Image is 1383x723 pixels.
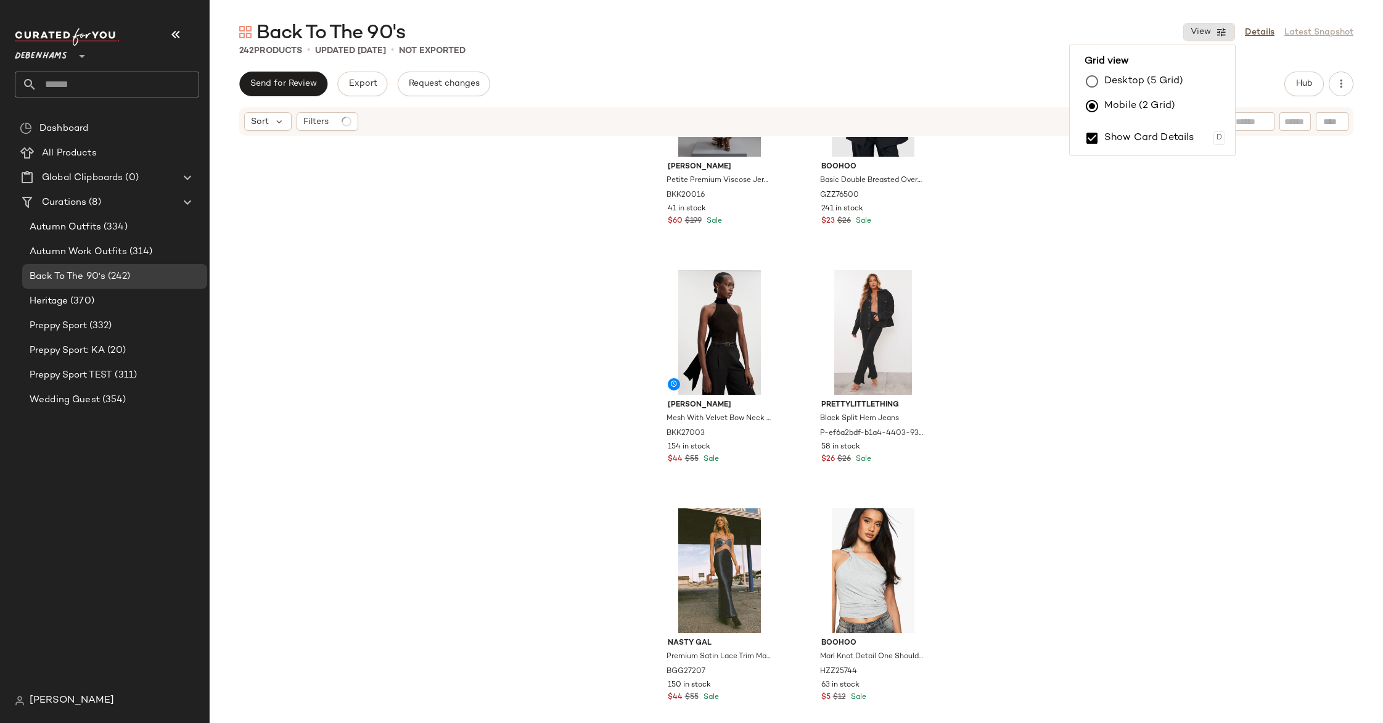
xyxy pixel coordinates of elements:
img: hzz25744_grey%20marl_xl [811,508,935,633]
span: (370) [68,294,94,308]
span: Debenhams [15,42,67,64]
span: Back To The 90's [30,270,105,284]
span: Autumn Work Outfits [30,245,127,259]
span: Filters [303,115,329,128]
span: [PERSON_NAME] [668,162,772,173]
img: cfy_white_logo.C9jOOHJF.svg [15,28,120,46]
span: (20) [105,344,126,358]
span: (311) [112,368,137,382]
span: $12 [833,692,846,703]
span: Preppy Sport [30,319,87,333]
span: [PERSON_NAME] [30,693,114,708]
span: Sale [853,217,871,225]
img: bgg27207_steel_xl [658,508,782,633]
span: $55 [685,454,699,465]
span: View [1190,27,1211,37]
button: Request changes [398,72,490,96]
span: $199 [685,216,702,227]
span: Autumn Outfits [30,220,101,234]
span: BGG27207 [667,666,705,677]
label: Show Card Details [1104,121,1194,155]
span: Dashboard [39,122,88,136]
span: Heritage [30,294,68,308]
button: View [1183,23,1235,41]
span: Mesh With Velvet Bow Neck Detail Halter Neck Bodysuit [667,413,771,424]
p: Not Exported [399,44,466,57]
span: • [307,43,310,58]
span: PrettyLittleThing [821,400,925,411]
span: (8) [86,196,101,210]
span: $26 [821,454,835,465]
span: [PERSON_NAME] [668,400,772,411]
label: Desktop (5 Grid) [1104,69,1183,94]
span: BKK20016 [667,190,705,201]
span: 58 in stock [821,442,860,453]
span: 150 in stock [668,680,711,691]
a: Details [1245,26,1274,39]
label: Mobile (2 Grid) [1104,94,1175,118]
span: Sale [853,455,871,463]
button: Hub [1284,72,1324,96]
span: Hub [1295,79,1313,89]
span: Sale [701,455,719,463]
div: Products [239,44,302,57]
span: (334) [101,220,128,234]
button: Export [337,72,387,96]
span: $5 [821,692,831,703]
div: D [1213,131,1225,145]
span: (242) [105,270,130,284]
img: bkk27003_black_xl [658,270,782,395]
span: 154 in stock [668,442,710,453]
span: (354) [100,393,126,407]
span: $55 [685,692,699,703]
span: All Products [42,146,97,160]
span: $44 [668,692,683,703]
span: 241 in stock [821,204,863,215]
span: Global Clipboards [42,171,123,185]
span: Sort [251,115,269,128]
span: Nasty Gal [668,638,772,649]
span: $26 [837,216,851,227]
span: Petite Premium Viscose Jersey Crepe Cowl Neck Maxi Dress [667,175,771,186]
span: (314) [127,245,153,259]
span: Back To The 90's [256,21,405,46]
span: 242 [239,46,254,56]
span: $60 [668,216,683,227]
span: Curations [42,196,86,210]
span: GZZ76500 [820,190,859,201]
span: P-ef6a2bdf-b1a4-4403-9358-f5d29584808e [820,428,924,439]
img: svg%3e [20,122,32,134]
span: $26 [837,454,851,465]
img: svg%3e [15,696,25,706]
span: Send for Review [250,79,317,89]
span: $23 [821,216,835,227]
span: boohoo [821,638,925,649]
span: boohoo [821,162,925,173]
span: Sale [704,217,722,225]
span: Black Split Hem Jeans [820,413,899,424]
span: Sale [848,693,866,701]
img: svg%3e [239,26,252,38]
span: 41 in stock [668,204,706,215]
span: (332) [87,319,112,333]
span: Basic Double Breasted Oversized Blazer [820,175,924,186]
span: Sale [701,693,719,701]
span: • [391,43,394,58]
span: BKK27003 [667,428,705,439]
img: m5059352694769_black_xl [811,270,935,395]
span: (0) [123,171,138,185]
p: updated [DATE] [315,44,386,57]
span: Premium Satin Lace Trim Maxi Dress [667,651,771,663]
span: Marl Knot Detail One Shoulder Ruched Side Top [820,651,924,663]
span: Grid view [1080,54,1225,69]
span: Preppy Sport TEST [30,368,112,382]
span: Export [348,79,377,89]
button: Send for Review [239,72,327,96]
span: Request changes [408,79,480,89]
span: Preppy Sport: KA [30,344,105,358]
span: $44 [668,454,683,465]
span: 63 in stock [821,680,860,691]
span: HZZ25744 [820,666,857,677]
span: Wedding Guest [30,393,100,407]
